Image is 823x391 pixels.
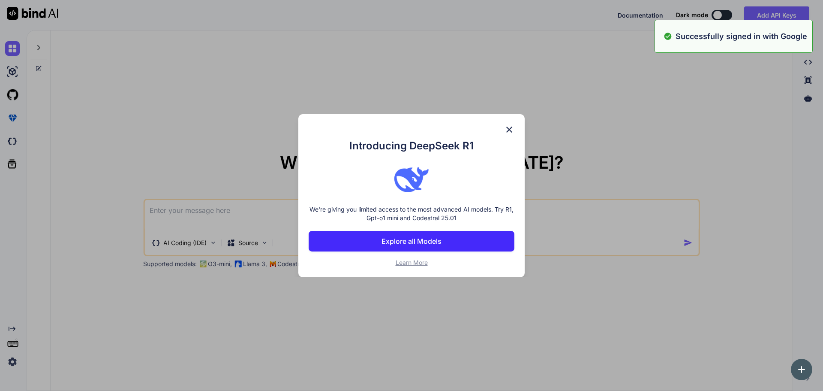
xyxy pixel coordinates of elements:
[394,162,429,197] img: bind logo
[504,124,514,135] img: close
[309,231,514,252] button: Explore all Models
[396,259,428,266] span: Learn More
[664,30,672,42] img: alert
[676,30,807,42] p: Successfully signed in with Google
[309,138,514,154] h1: Introducing DeepSeek R1
[381,236,442,246] p: Explore all Models
[309,205,514,222] p: We're giving you limited access to the most advanced AI models. Try R1, Gpt-o1 mini and Codestral...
